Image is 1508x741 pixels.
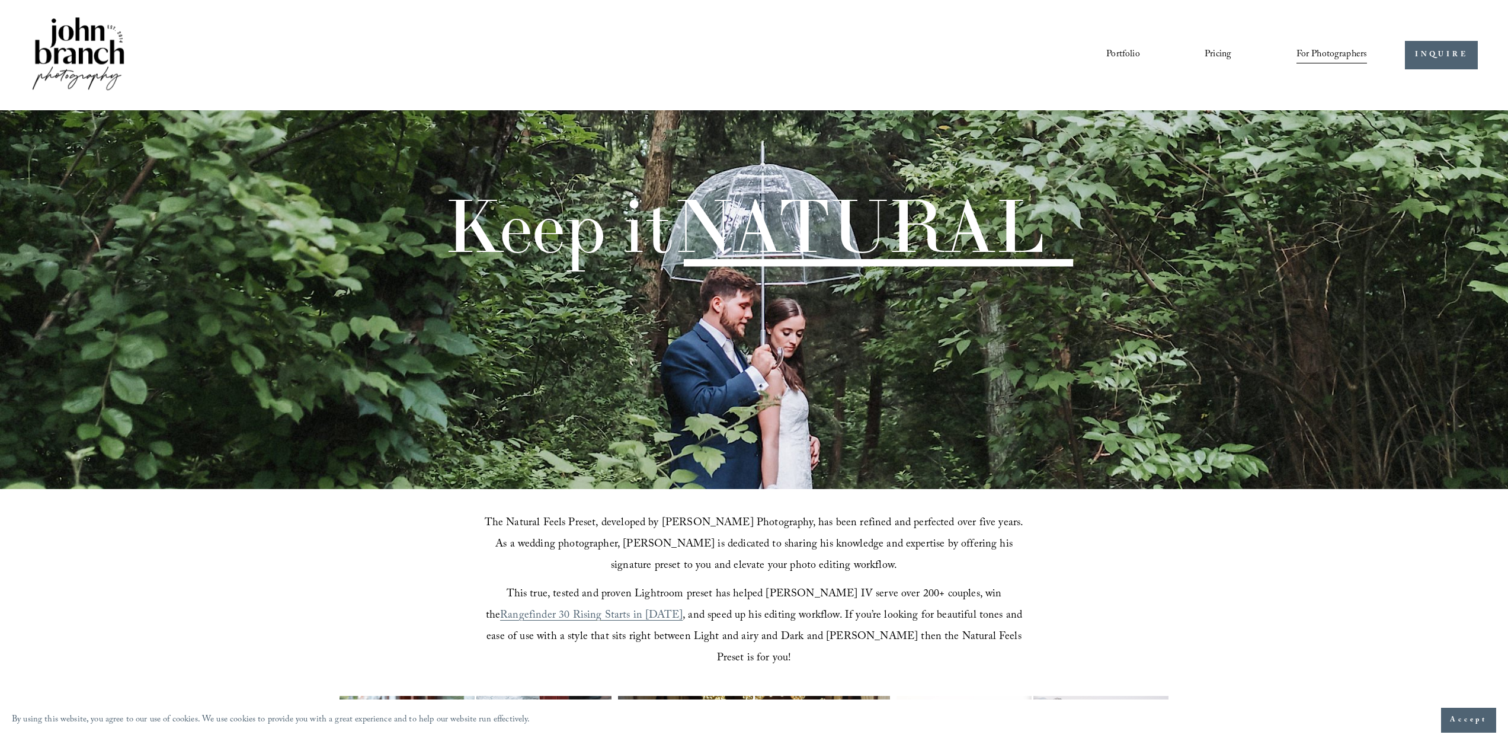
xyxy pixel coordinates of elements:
[485,515,1027,576] span: The Natural Feels Preset, developed by [PERSON_NAME] Photography, has been refined and perfected ...
[1441,708,1496,733] button: Accept
[1205,45,1231,65] a: Pricing
[1296,46,1368,64] span: For Photographers
[30,15,126,95] img: John Branch IV Photography
[1296,45,1368,65] a: folder dropdown
[444,189,1045,263] h1: Keep it
[12,712,530,729] p: By using this website, you agree to our use of cookies. We use cookies to provide you with a grea...
[486,586,1005,625] span: This true, tested and proven Lightroom preset has helped [PERSON_NAME] IV serve over 200+ couples...
[1405,41,1478,70] a: INQUIRE
[1106,45,1139,65] a: Portfolio
[486,607,1025,668] span: , and speed up his editing workflow. If you’re looking for beautiful tones and ease of use with a...
[673,179,1045,272] span: NATURAL
[500,607,683,625] a: Rangefinder 30 Rising Starts in [DATE]
[1450,714,1487,726] span: Accept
